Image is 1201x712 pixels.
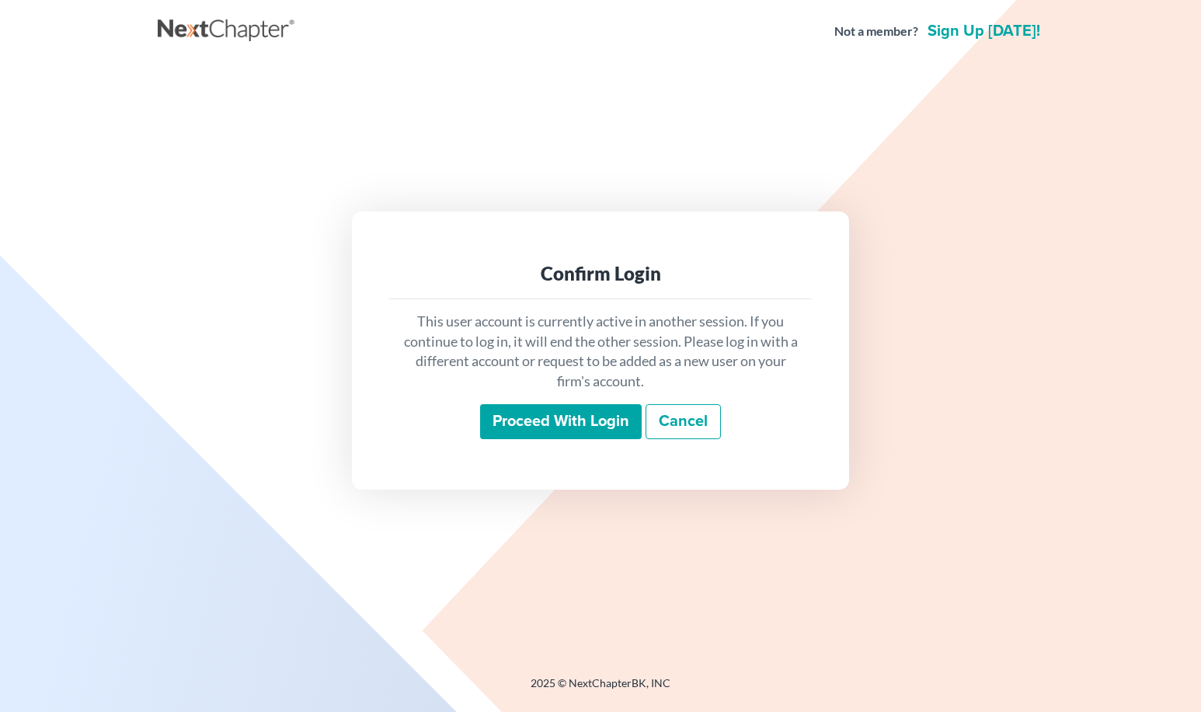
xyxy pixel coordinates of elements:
[158,675,1043,703] div: 2025 © NextChapterBK, INC
[924,23,1043,39] a: Sign up [DATE]!
[480,404,642,440] input: Proceed with login
[646,404,721,440] a: Cancel
[402,312,799,392] p: This user account is currently active in another session. If you continue to log in, it will end ...
[402,261,799,286] div: Confirm Login
[834,23,918,40] strong: Not a member?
